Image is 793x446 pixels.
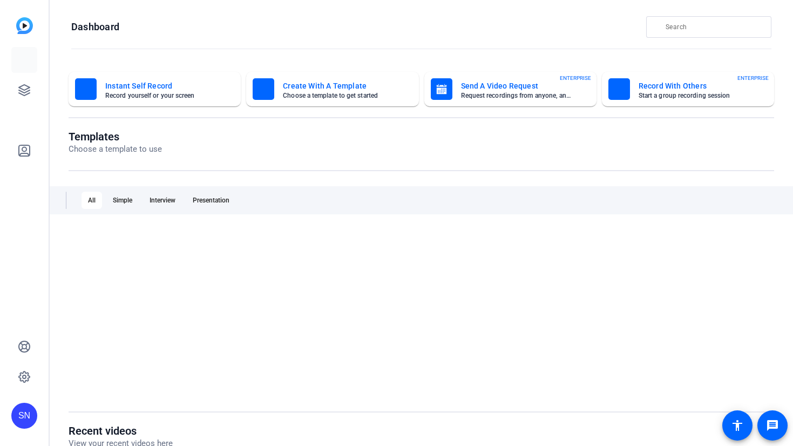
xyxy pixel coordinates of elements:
div: Simple [106,192,139,209]
mat-card-subtitle: Start a group recording session [639,92,750,99]
mat-card-subtitle: Request recordings from anyone, anywhere [461,92,573,99]
button: Instant Self RecordRecord yourself or your screen [69,72,241,106]
span: ENTERPRISE [737,74,769,82]
p: Choose a template to use [69,143,162,156]
mat-card-title: Create With A Template [283,79,395,92]
img: blue-gradient.svg [16,17,33,34]
span: ENTERPRISE [560,74,591,82]
mat-card-title: Record With Others [639,79,750,92]
button: Create With A TemplateChoose a template to get started [246,72,418,106]
button: Send A Video RequestRequest recordings from anyone, anywhereENTERPRISE [424,72,597,106]
div: SN [11,403,37,429]
input: Search [666,21,763,33]
mat-card-subtitle: Record yourself or your screen [105,92,217,99]
button: Record With OthersStart a group recording sessionENTERPRISE [602,72,774,106]
h1: Recent videos [69,424,173,437]
div: Presentation [186,192,236,209]
div: Interview [143,192,182,209]
h1: Dashboard [71,21,119,33]
mat-card-title: Instant Self Record [105,79,217,92]
div: All [82,192,102,209]
mat-card-subtitle: Choose a template to get started [283,92,395,99]
mat-icon: accessibility [731,419,744,432]
mat-icon: message [766,419,779,432]
h1: Templates [69,130,162,143]
mat-card-title: Send A Video Request [461,79,573,92]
